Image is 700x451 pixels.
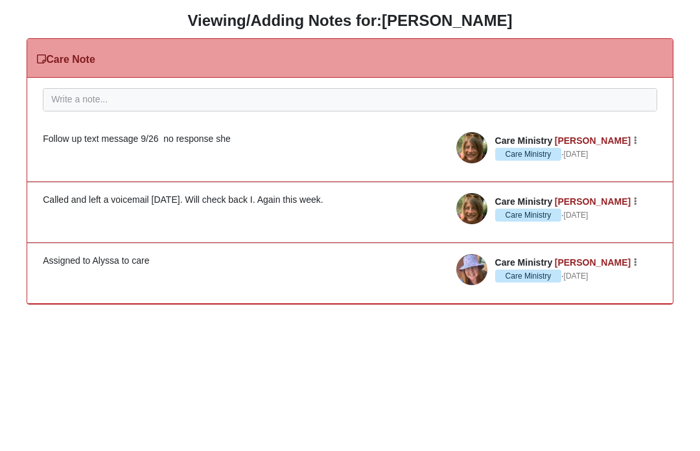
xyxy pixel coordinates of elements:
[555,257,631,268] a: [PERSON_NAME]
[564,272,589,281] time: September 22, 2025, 9:32 AM
[495,209,562,222] span: Care Ministry
[495,148,562,161] span: Care Ministry
[564,209,589,221] a: [DATE]
[495,196,553,207] span: Care Ministry
[555,196,631,207] a: [PERSON_NAME]
[43,193,657,207] div: Called and left a voicemail [DATE]. Will check back I. Again this week.
[495,270,564,283] span: ·
[456,132,487,163] img: Alyssa Hullinger
[564,211,589,220] time: September 23, 2025, 7:44 PM
[495,148,564,161] span: ·
[495,135,553,146] span: Care Ministry
[10,12,690,30] h3: Viewing/Adding Notes for:
[456,193,487,224] img: Alyssa Hullinger
[37,53,95,65] h3: Care Note
[564,148,589,160] a: [DATE]
[555,135,631,146] a: [PERSON_NAME]
[456,254,487,285] img: April Terrell
[564,150,589,159] time: September 29, 2025, 8:12 PM
[495,209,564,222] span: ·
[43,254,657,268] div: Assigned to Alyssa to care
[495,270,562,283] span: Care Ministry
[382,12,512,29] strong: [PERSON_NAME]
[564,270,589,282] a: [DATE]
[495,257,553,268] span: Care Ministry
[43,132,657,146] div: Follow up text message 9/26 no response she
